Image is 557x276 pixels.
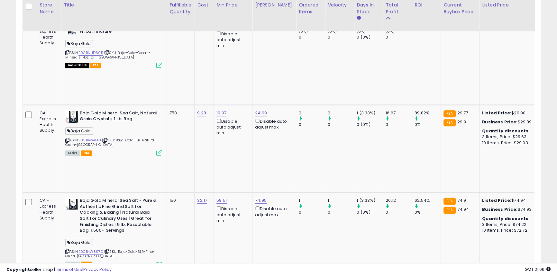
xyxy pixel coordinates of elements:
span: | SKU: Baja-Gold-5LB-Fine-Grind-[GEOGRAPHIC_DATA] [65,249,155,259]
div: Disable auto adjust min [216,30,247,49]
div: CA - Express Health Supply [40,110,56,134]
a: Terms of Use [55,266,82,272]
span: 2025-09-9 21:06 GMT [525,266,551,272]
div: 0% [415,209,441,215]
span: Baja Gold [65,127,93,135]
span: All listings currently available for purchase on Amazon [65,150,80,156]
div: seller snap | | [6,267,112,273]
div: 1 [299,198,325,203]
div: 0 [328,209,354,215]
div: 0 [299,122,325,128]
div: 10 Items, Price: $72.72 [482,227,535,233]
div: $29.89 [482,119,535,125]
small: FBA [443,110,455,117]
small: FBA [443,119,455,126]
b: Listed Price: [482,110,511,116]
div: [PERSON_NAME] [255,2,293,8]
span: Baja Gold [65,239,93,246]
div: 3 Items, Price: $74.22 [482,222,535,227]
div: 20.12 [386,198,412,203]
div: 89.82% [415,110,441,116]
a: B0CB4W897C [78,249,103,254]
a: 58.51 [216,197,227,204]
div: Disable auto adjust min [216,118,247,136]
div: 1 (3.33%) [357,198,383,203]
div: CA - Express Health Supply [40,198,56,221]
div: ASIN: [65,110,162,155]
span: Baja Gold [65,40,93,47]
b: Quantity discounts [482,216,528,222]
div: $74.94 [482,198,535,203]
a: 24.99 [255,110,267,116]
small: (0%) [328,29,337,34]
div: 0 (0%) [357,34,383,40]
div: Disable auto adjust max [255,118,291,130]
div: Disable auto adjust max [255,205,291,218]
small: Days In Stock. [357,15,361,21]
div: ASIN: [65,22,162,67]
div: : [482,128,535,134]
div: Min Price [216,2,250,8]
div: 10 Items, Price: $29.03 [482,140,535,146]
div: 0 [328,34,354,40]
div: Current Buybox Price [443,2,477,15]
div: 0 (0%) [357,209,383,215]
span: 74.9 [457,197,466,203]
b: Baja Gold Mineral Sea Salt - Pure & Authentic Fine Grind Salt for Cooking & Baking | Natural Baja... [80,198,158,235]
span: 74.94 [457,206,469,212]
span: 29.77 [457,110,468,116]
div: 0 [386,209,412,215]
div: 0% [415,122,441,128]
a: Privacy Policy [83,266,112,272]
div: Velocity [328,2,351,8]
span: 29.9 [457,119,466,125]
div: 62.54% [415,198,441,203]
small: FBA [443,198,455,205]
div: 0 [328,122,354,128]
div: 758 [169,110,189,116]
div: 0 [299,209,325,215]
small: (0%) [386,29,395,34]
small: FBA [443,207,455,214]
b: Business Price: [482,119,517,125]
div: 0 [299,34,325,40]
div: 2 [328,110,354,116]
div: $74.93 [482,207,535,212]
div: Fulfillable Quantity [169,2,192,15]
div: CA - Express Health Supply [40,22,56,46]
div: 150 [169,198,189,203]
div: Disable auto adjust min [216,205,247,223]
a: 74.95 [255,197,267,204]
div: 0 [386,122,412,128]
div: 1 (3.33%) [357,110,383,116]
a: 9.28 [197,110,206,116]
b: Baja Gold Mineral Sea Salt, Natural Grain Crystals, 1 Lb. Bag [80,110,158,124]
div: Title [64,2,164,8]
b: Listed Price: [482,197,511,203]
small: (0%) [357,29,366,34]
img: 41D+6Lza30L._SL40_.jpg [65,110,78,123]
div: Days In Stock [357,2,380,15]
div: 3 Items, Price: $29.63 [482,134,535,140]
span: | SKU: Baja-Gold-1LB-Natural-Grain-[GEOGRAPHIC_DATA] [65,138,157,147]
a: 32.17 [197,197,207,204]
div: 0 (0%) [357,122,383,128]
span: FBA [90,63,101,68]
small: (0%) [299,29,308,34]
b: Quantity discounts [482,128,528,134]
img: 41BLDu3Ly2L._SL40_.jpg [65,198,78,210]
div: : [482,216,535,222]
div: 1 [328,198,354,203]
div: Total Profit [386,2,409,15]
span: All listings that are currently out of stock and unavailable for purchase on Amazon [65,63,89,68]
a: B0CBNHD69B [78,50,103,56]
div: 16.67 [386,110,412,116]
div: Listed Price [482,2,538,8]
b: Business Price: [482,206,517,212]
strong: Copyright [6,266,30,272]
div: $29.90 [482,110,535,116]
div: Cost [197,2,211,8]
div: ROI [415,2,438,8]
div: Ordered Items [299,2,322,15]
div: 0 [386,34,412,40]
